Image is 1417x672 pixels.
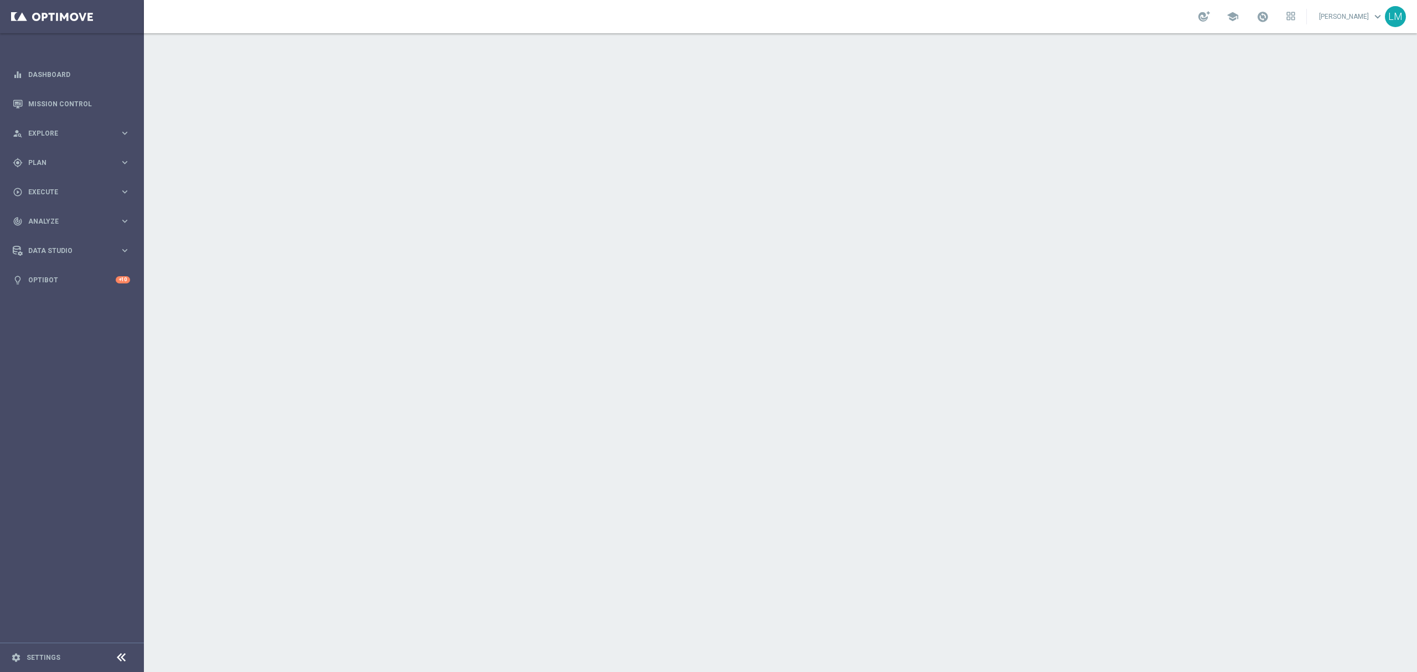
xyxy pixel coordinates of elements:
[13,187,120,197] div: Execute
[12,158,131,167] button: gps_fixed Plan keyboard_arrow_right
[13,216,23,226] i: track_changes
[13,60,130,89] div: Dashboard
[28,89,130,118] a: Mission Control
[13,128,120,138] div: Explore
[1227,11,1239,23] span: school
[120,187,130,197] i: keyboard_arrow_right
[12,276,131,285] button: lightbulb Optibot +10
[13,70,23,80] i: equalizer
[13,275,23,285] i: lightbulb
[13,187,23,197] i: play_circle_outline
[13,128,23,138] i: person_search
[13,158,23,168] i: gps_fixed
[12,100,131,108] button: Mission Control
[120,157,130,168] i: keyboard_arrow_right
[1385,6,1406,27] div: LM
[11,653,21,663] i: settings
[12,217,131,226] button: track_changes Analyze keyboard_arrow_right
[13,246,120,256] div: Data Studio
[13,158,120,168] div: Plan
[28,218,120,225] span: Analyze
[28,189,120,195] span: Execute
[28,247,120,254] span: Data Studio
[28,60,130,89] a: Dashboard
[1318,8,1385,25] a: [PERSON_NAME]keyboard_arrow_down
[28,159,120,166] span: Plan
[1372,11,1384,23] span: keyboard_arrow_down
[13,89,130,118] div: Mission Control
[13,216,120,226] div: Analyze
[27,654,60,661] a: Settings
[120,216,130,226] i: keyboard_arrow_right
[28,265,116,294] a: Optibot
[120,245,130,256] i: keyboard_arrow_right
[12,246,131,255] button: Data Studio keyboard_arrow_right
[12,129,131,138] button: person_search Explore keyboard_arrow_right
[116,276,130,283] div: +10
[12,188,131,197] button: play_circle_outline Execute keyboard_arrow_right
[12,70,131,79] button: equalizer Dashboard
[28,130,120,137] span: Explore
[120,128,130,138] i: keyboard_arrow_right
[13,265,130,294] div: Optibot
